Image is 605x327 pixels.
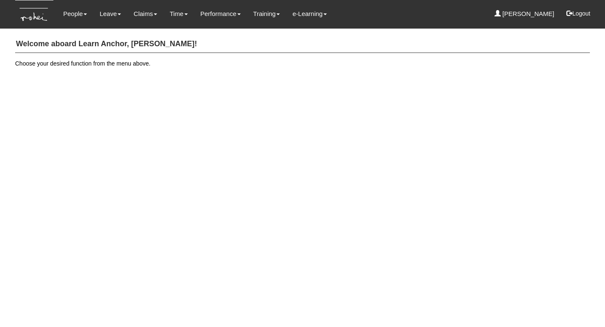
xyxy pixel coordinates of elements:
[15,36,590,53] h4: Welcome aboard Learn Anchor, [PERSON_NAME]!
[292,4,327,24] a: e-Learning
[15,59,590,68] p: Choose your desired function from the menu above.
[63,4,87,24] a: People
[560,3,596,24] button: Logout
[200,4,241,24] a: Performance
[15,0,53,29] img: KTs7HI1dOZG7tu7pUkOpGGQAiEQAiEQAj0IhBB1wtXDg6BEAiBEAiBEAiB4RGIoBtemSRFIRACIRACIRACIdCLQARdL1w5OAR...
[100,4,121,24] a: Leave
[253,4,280,24] a: Training
[495,4,555,24] a: [PERSON_NAME]
[134,4,157,24] a: Claims
[170,4,188,24] a: Time
[570,293,597,319] iframe: chat widget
